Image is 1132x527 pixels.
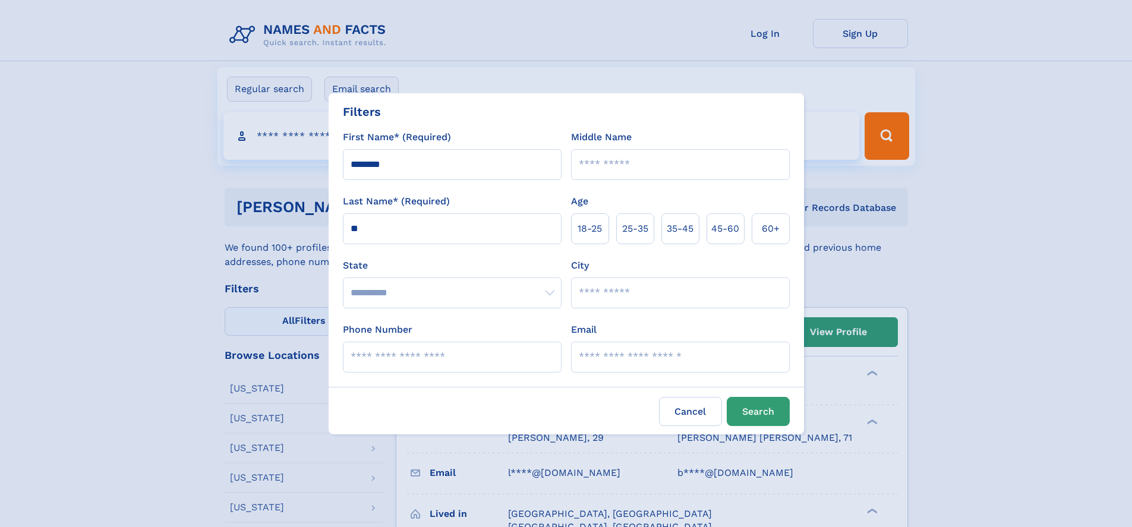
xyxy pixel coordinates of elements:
[711,222,739,236] span: 45‑60
[578,222,602,236] span: 18‑25
[343,130,451,144] label: First Name* (Required)
[571,258,589,273] label: City
[571,194,588,209] label: Age
[622,222,648,236] span: 25‑35
[727,397,790,426] button: Search
[343,323,412,337] label: Phone Number
[343,194,450,209] label: Last Name* (Required)
[343,103,381,121] div: Filters
[659,397,722,426] label: Cancel
[571,323,597,337] label: Email
[762,222,780,236] span: 60+
[667,222,693,236] span: 35‑45
[571,130,632,144] label: Middle Name
[343,258,562,273] label: State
